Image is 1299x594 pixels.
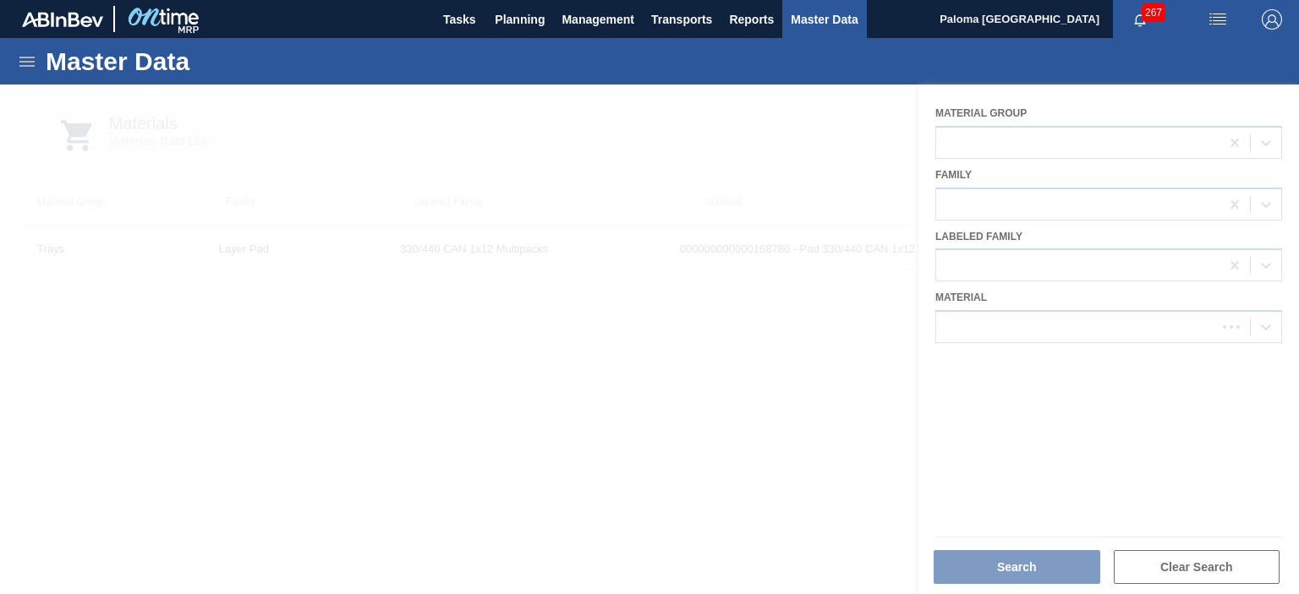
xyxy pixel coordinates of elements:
[441,9,478,30] span: Tasks
[1113,8,1167,31] button: Notifications
[1262,9,1282,30] img: Logout
[1208,9,1228,30] img: userActions
[46,52,346,71] h1: Master Data
[562,9,634,30] span: Management
[791,9,858,30] span: Master Data
[729,9,774,30] span: Reports
[651,9,712,30] span: Transports
[22,12,103,27] img: TNhmsLtSVTkK8tSr43FrP2fwEKptu5GPRR3wAAAABJRU5ErkJggg==
[495,9,545,30] span: Planning
[1142,3,1165,22] span: 267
